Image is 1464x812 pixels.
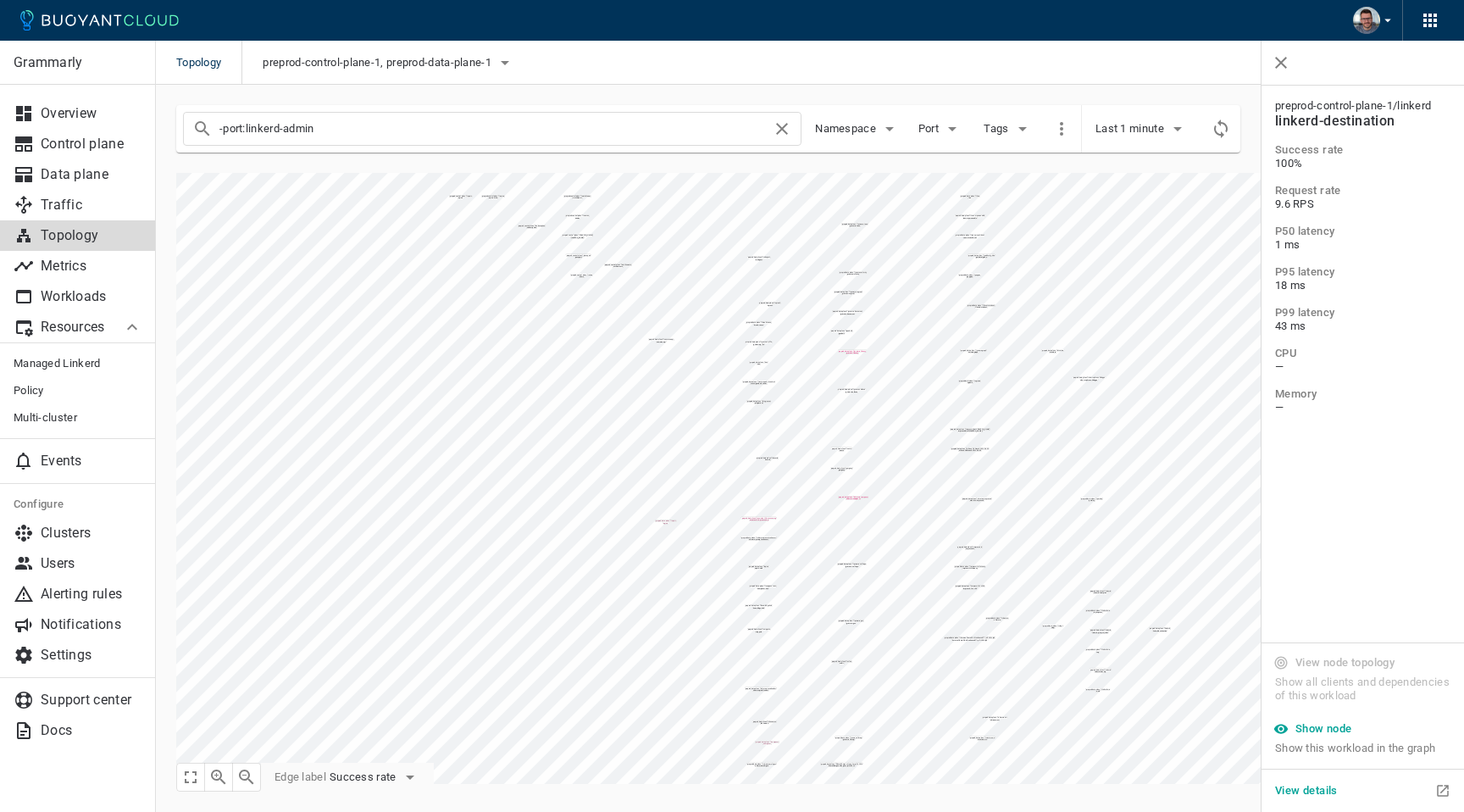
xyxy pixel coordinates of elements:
[263,50,515,75] button: preprod-control-plane-1, preprod-data-plane-1
[1095,116,1188,142] button: Last 1 minute
[1275,99,1450,113] span: preprod-control-plane-1 / linkerd
[815,116,900,142] button: Namespace
[1268,781,1345,798] a: View details
[1353,7,1380,34] img: Alex Zakhariash
[41,722,142,739] p: Docs
[41,555,142,572] p: Users
[41,586,142,603] p: Alerting rules
[41,453,142,470] p: Events
[330,765,420,790] button: Success rate
[1208,116,1234,142] div: Refresh metrics
[1275,784,1338,798] h5: View details
[41,319,108,336] p: Resources
[981,116,1035,142] button: Tags
[1275,401,1450,414] span: —
[1295,722,1352,736] h5: Show node
[1275,676,1450,716] span: Show all clients and dependencies of this workload
[41,197,142,214] p: Traffic
[1275,184,1450,197] h5: Request rate
[41,227,142,244] p: Topology
[1268,716,1359,742] button: Show node
[219,117,772,141] input: Search
[1275,320,1450,333] span: 43 ms
[41,136,142,153] p: Control plane
[41,166,142,183] p: Data plane
[263,56,495,70] span: preprod-control-plane-1, preprod-data-plane-1
[14,498,142,511] h5: Configure
[1275,347,1450,360] h5: CPU
[1275,742,1450,755] span: Show this workload in the graph
[14,54,141,71] p: Grammarly
[41,647,142,664] p: Settings
[41,692,142,709] p: Support center
[1275,113,1450,130] h4: linkerd-destination
[1275,279,1450,292] span: 18 ms
[815,122,879,136] span: Namespace
[41,288,142,305] p: Workloads
[1268,778,1345,804] button: View details
[1275,143,1450,157] h5: Success rate
[984,122,1012,136] span: Tags
[41,616,142,633] p: Notifications
[1095,122,1167,136] span: Last 1 minute
[41,258,142,275] p: Metrics
[1275,387,1450,401] h5: Memory
[41,105,142,122] p: Overview
[1275,157,1450,170] span: 100%
[1275,238,1450,252] span: 1 ms
[176,41,241,85] span: Topology
[1275,306,1450,320] h5: P99 latency
[274,770,326,784] span: Edge label
[14,384,142,398] span: Policy
[1275,360,1450,374] span: —
[330,770,400,784] span: Success rate
[41,525,142,542] p: Clusters
[14,357,142,370] span: Managed Linkerd
[913,116,968,142] button: Port
[1275,225,1450,238] h5: P50 latency
[1275,265,1450,279] h5: P95 latency
[918,122,942,136] span: Port
[1275,197,1450,211] span: 9.6 RPS
[14,411,142,425] span: Multi-cluster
